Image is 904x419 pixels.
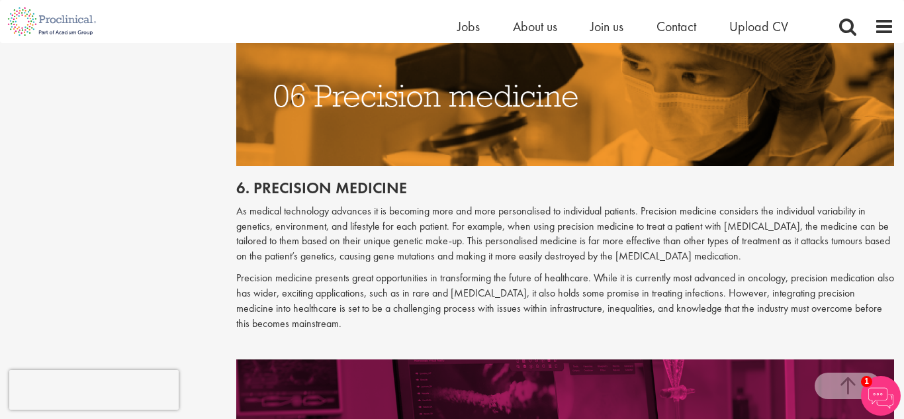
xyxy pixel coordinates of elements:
[861,376,872,387] span: 1
[457,18,480,35] a: Jobs
[590,18,623,35] a: Join us
[236,179,895,197] h2: 6. Precision medicine
[236,204,895,264] p: As medical technology advances it is becoming more and more personalised to individual patients. ...
[9,370,179,410] iframe: reCAPTCHA
[513,18,557,35] a: About us
[236,271,895,331] p: Precision medicine presents great opportunities in transforming the future of healthcare. While i...
[729,18,788,35] a: Upload CV
[656,18,696,35] a: Contact
[861,376,901,416] img: Chatbot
